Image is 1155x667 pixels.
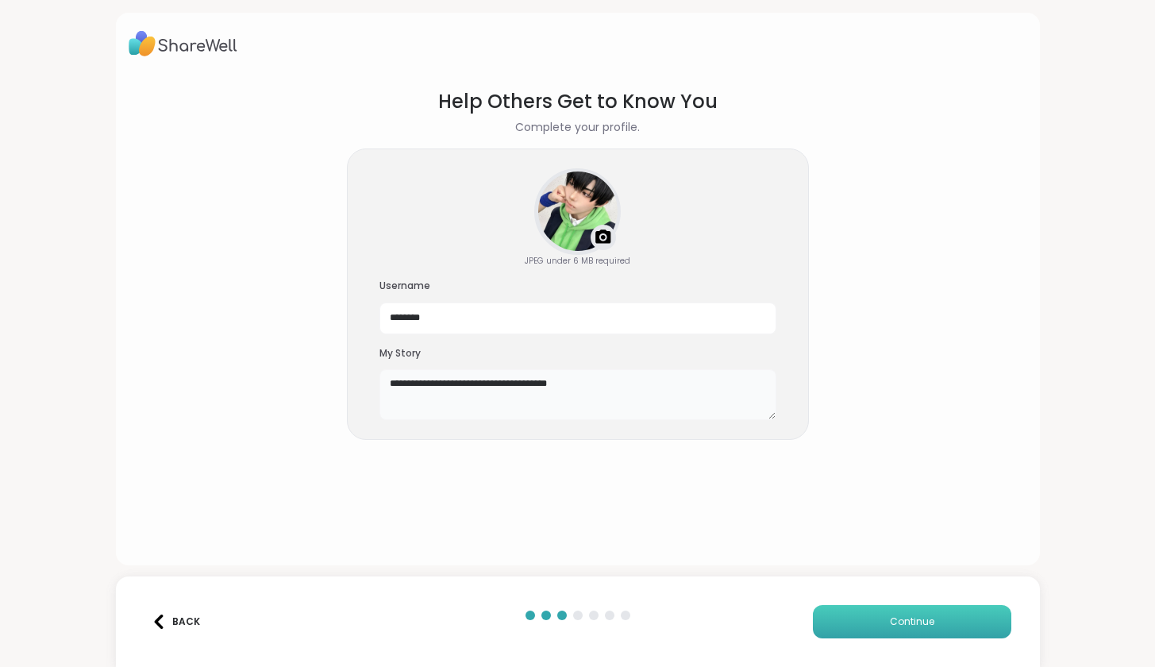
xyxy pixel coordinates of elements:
h1: Help Others Get to Know You [438,87,718,116]
img: skibidicucrella715 [538,172,618,251]
h2: Complete your profile. [515,119,640,136]
img: ShareWell Logo [129,25,237,62]
button: Continue [813,605,1011,638]
div: JPEG under 6 MB required [525,255,630,267]
h3: Username [379,280,776,293]
div: Back [152,615,200,629]
span: Continue [890,615,934,629]
h3: My Story [379,347,776,360]
button: Back [144,605,208,638]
